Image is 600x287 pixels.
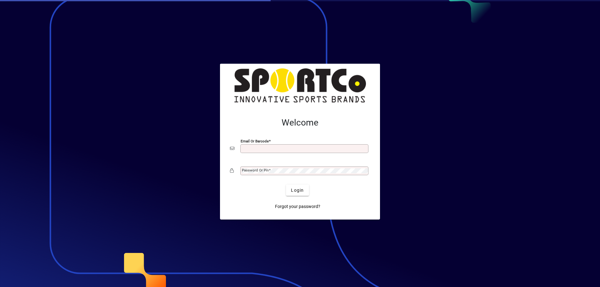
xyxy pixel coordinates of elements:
span: Forgot your password? [275,203,320,210]
mat-label: Email or Barcode [241,139,269,143]
span: Login [291,187,304,194]
mat-label: Password or Pin [242,168,269,172]
a: Forgot your password? [272,201,323,212]
button: Login [286,185,309,196]
h2: Welcome [230,117,370,128]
